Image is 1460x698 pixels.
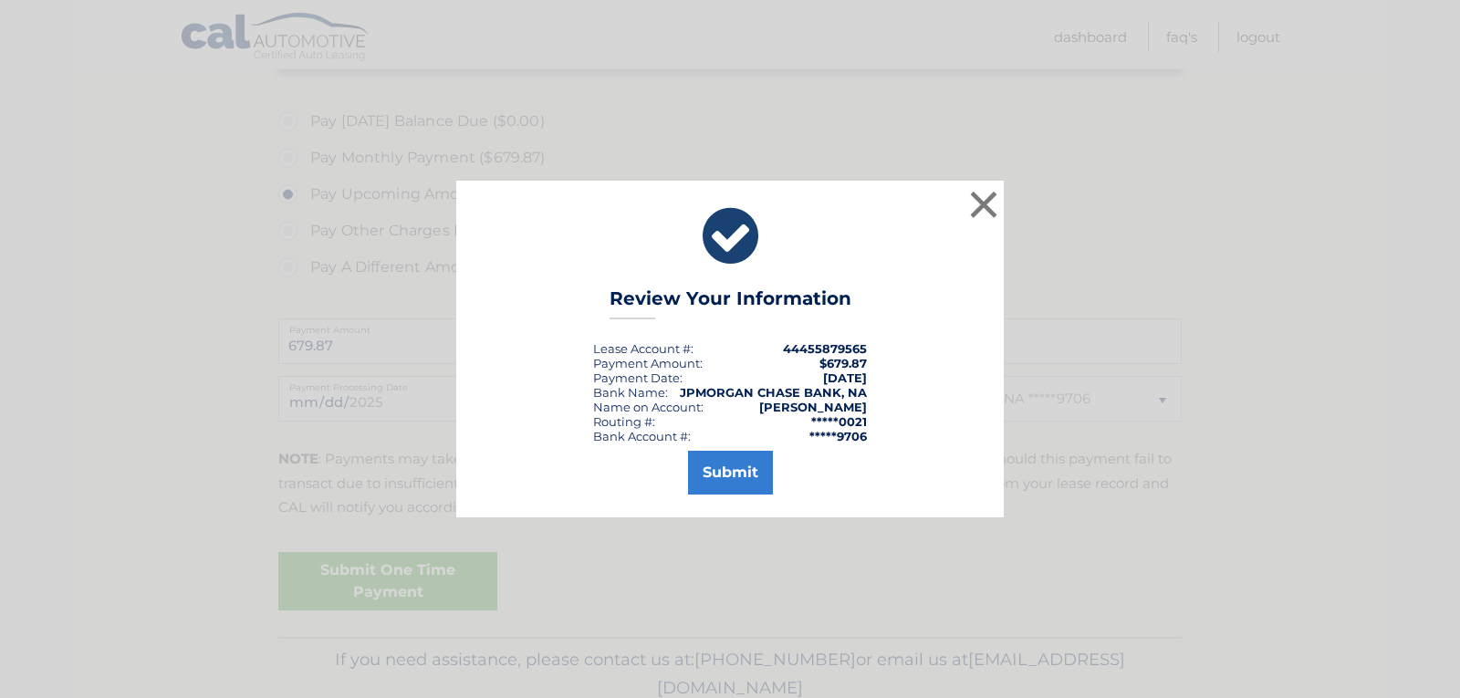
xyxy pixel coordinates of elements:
button: × [965,186,1002,223]
div: Payment Amount: [593,356,703,370]
div: Bank Name: [593,385,668,400]
span: [DATE] [823,370,867,385]
span: Payment Date [593,370,680,385]
button: Submit [688,451,773,495]
h3: Review Your Information [610,287,851,319]
div: : [593,370,683,385]
div: Name on Account: [593,400,704,414]
strong: JPMORGAN CHASE BANK, NA [680,385,867,400]
div: Routing #: [593,414,655,429]
div: Lease Account #: [593,341,693,356]
div: Bank Account #: [593,429,691,443]
strong: 44455879565 [783,341,867,356]
span: $679.87 [819,356,867,370]
strong: [PERSON_NAME] [759,400,867,414]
